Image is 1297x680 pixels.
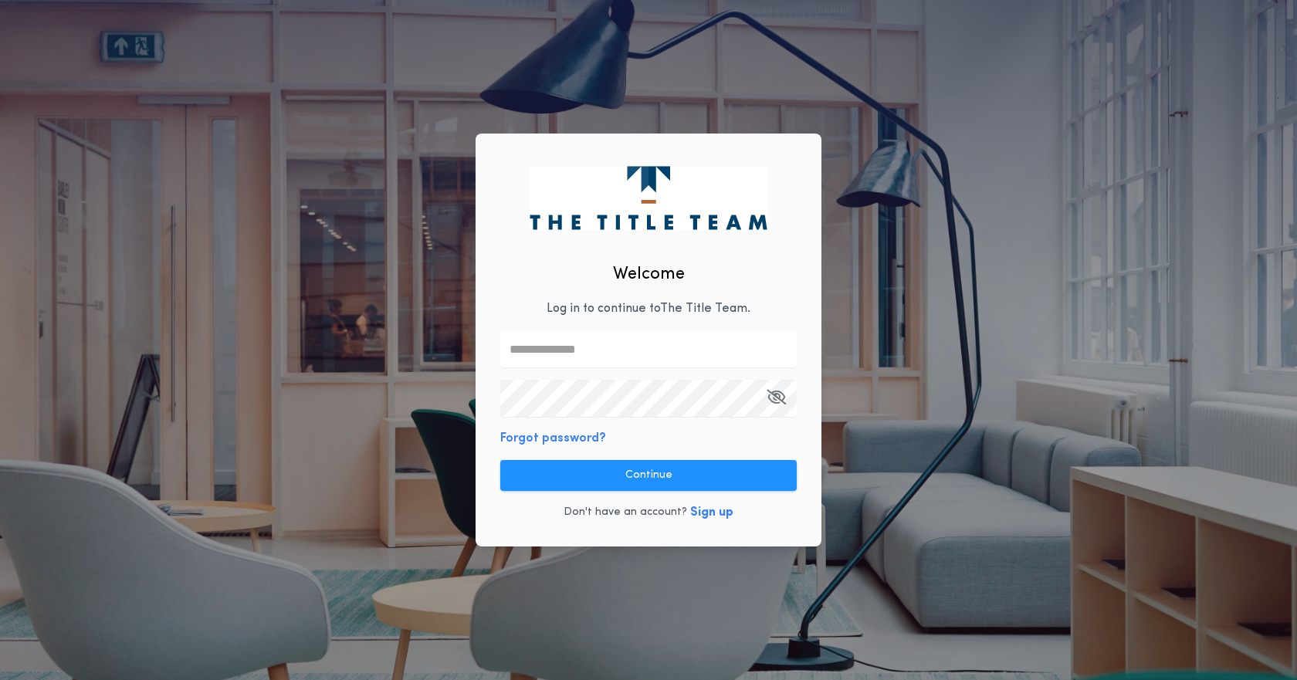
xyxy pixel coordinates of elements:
[500,460,797,491] button: Continue
[690,503,733,522] button: Sign up
[530,166,767,229] img: logo
[564,505,687,520] p: Don't have an account?
[500,429,606,448] button: Forgot password?
[613,262,685,287] h2: Welcome
[547,299,750,318] p: Log in to continue to The Title Team .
